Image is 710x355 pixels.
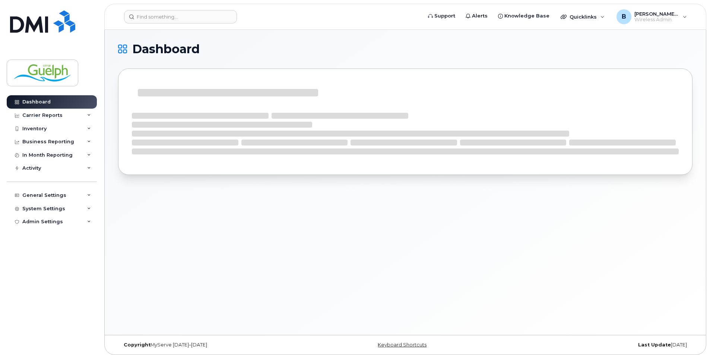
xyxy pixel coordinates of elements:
span: Dashboard [132,44,200,55]
strong: Copyright [124,342,150,348]
strong: Last Update [638,342,671,348]
div: MyServe [DATE]–[DATE] [118,342,310,348]
div: [DATE] [501,342,692,348]
a: Keyboard Shortcuts [378,342,427,348]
